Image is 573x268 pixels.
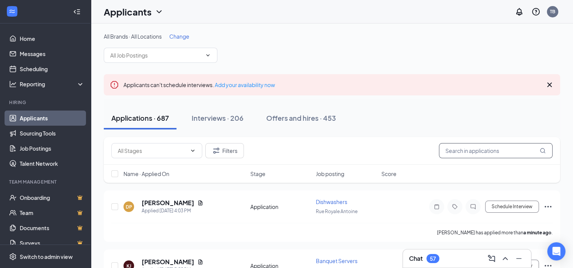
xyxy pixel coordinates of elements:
svg: Minimize [514,254,523,263]
a: Applicants [20,111,84,126]
span: All Brands · All Locations [104,33,162,40]
div: Team Management [9,179,83,185]
a: TeamCrown [20,205,84,220]
a: Scheduling [20,61,84,76]
input: All Job Postings [110,51,202,59]
svg: ComposeMessage [487,254,496,263]
svg: Tag [450,204,459,210]
div: DP [126,204,132,210]
p: [PERSON_NAME] has applied more than . [437,229,553,236]
svg: ChevronDown [155,7,164,16]
div: Application [250,203,311,210]
span: Rue Royale Antoine [316,209,358,214]
div: Open Intercom Messenger [547,242,565,260]
button: ComposeMessage [486,252,498,265]
svg: Collapse [73,8,81,16]
a: Messages [20,46,84,61]
a: Talent Network [20,156,84,171]
svg: ChatInactive [468,204,478,210]
span: Applicants can't schedule interviews. [123,81,275,88]
div: Offers and hires · 453 [266,113,336,123]
svg: Ellipses [543,202,553,211]
svg: Filter [212,146,221,155]
svg: Note [432,204,441,210]
svg: MagnifyingGlass [540,148,546,154]
div: Interviews · 206 [192,113,244,123]
span: Name · Applied On [123,170,169,178]
span: Job posting [316,170,344,178]
h5: [PERSON_NAME] [142,258,194,266]
a: OnboardingCrown [20,190,84,205]
svg: ChevronDown [205,52,211,58]
div: Applications · 687 [111,113,169,123]
button: Minimize [513,252,525,265]
button: Schedule Interview [485,201,539,213]
h5: [PERSON_NAME] [142,199,194,207]
div: Hiring [9,99,83,106]
a: Sourcing Tools [20,126,84,141]
a: Home [20,31,84,46]
svg: Cross [545,80,554,89]
span: Change [169,33,189,40]
svg: ChevronUp [501,254,510,263]
div: Reporting [20,80,85,88]
svg: Document [197,200,203,206]
button: Filter Filters [205,143,244,158]
span: Banquet Servers [316,257,358,264]
svg: QuestionInfo [531,7,540,16]
input: All Stages [118,146,187,155]
span: Dishwashers [316,198,347,205]
a: Job Postings [20,141,84,156]
b: a minute ago [523,230,551,235]
svg: Error [110,80,119,89]
svg: Analysis [9,80,17,88]
span: Stage [250,170,265,178]
a: DocumentsCrown [20,220,84,235]
svg: ChevronDown [190,148,196,154]
span: Score [381,170,397,178]
svg: Settings [9,253,17,260]
svg: WorkstreamLogo [8,8,16,15]
h1: Applicants [104,5,151,18]
div: TB [550,8,555,15]
h3: Chat [409,254,423,263]
a: SurveysCrown [20,235,84,251]
div: Applied [DATE] 4:03 PM [142,207,203,215]
svg: Document [197,259,203,265]
button: ChevronUp [499,252,511,265]
div: 57 [430,256,436,262]
input: Search in applications [439,143,553,158]
a: Add your availability now [215,81,275,88]
svg: Notifications [515,7,524,16]
div: Switch to admin view [20,253,73,260]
